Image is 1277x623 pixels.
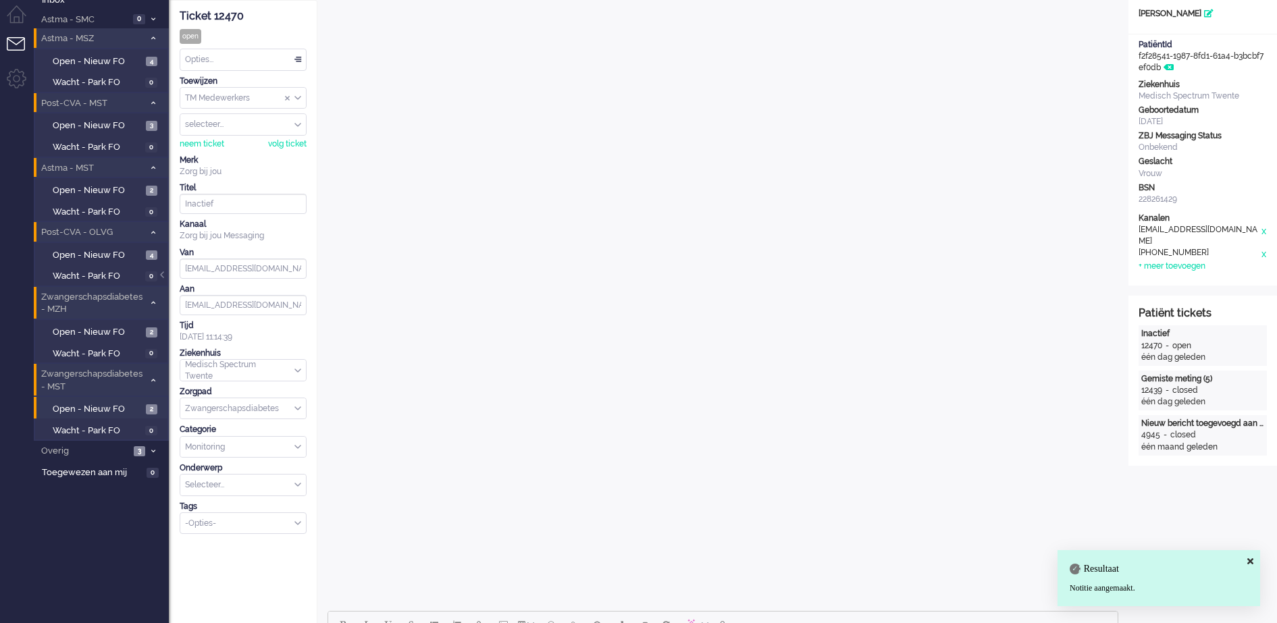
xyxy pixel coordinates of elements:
[146,404,157,414] span: 2
[180,386,307,398] div: Zorgpad
[1139,224,1260,247] div: [EMAIL_ADDRESS][DOMAIN_NAME]
[180,29,201,44] div: open
[39,74,167,89] a: Wacht - Park FO 0
[180,219,307,230] div: Kanaal
[134,446,145,456] span: 3
[1139,142,1267,153] div: Onbekend
[53,76,142,89] span: Wacht - Park FO
[42,466,142,479] span: Toegewezen aan mij
[180,320,307,343] div: [DATE] 11:14:39
[1141,352,1264,363] div: één dag geleden
[39,346,167,360] a: Wacht - Park FO 0
[145,142,157,153] span: 0
[180,462,307,474] div: Onderwerp
[1139,306,1267,321] div: Patiënt tickets
[1139,182,1267,194] div: BSN
[1139,213,1267,224] div: Kanalen
[1162,340,1172,352] div: -
[180,247,307,259] div: Van
[53,348,142,360] span: Wacht - Park FO
[5,5,784,29] body: Rich Text Area. Press ALT-0 for help.
[1160,429,1170,441] div: -
[145,271,157,281] span: 0
[1172,340,1191,352] div: open
[1139,130,1267,142] div: ZBJ Messaging Status
[53,249,142,262] span: Open - Nieuw FO
[180,512,307,535] div: Select Tags
[146,186,157,196] span: 2
[39,32,144,45] span: Astma - MSZ
[146,57,157,67] span: 4
[133,14,145,24] span: 0
[180,166,307,178] div: Zorg bij jou
[39,226,144,239] span: Post-CVA - OLVG
[145,426,157,436] span: 0
[180,424,307,435] div: Categorie
[180,76,307,87] div: Toewijzen
[1139,194,1267,205] div: 228261429
[1162,385,1172,396] div: -
[1172,385,1198,396] div: closed
[39,291,144,316] span: Zwangerschapsdiabetes - MZH
[180,9,307,24] div: Ticket 12470
[1139,39,1267,51] div: PatiëntId
[1170,429,1196,441] div: closed
[180,113,307,136] div: Assign User
[53,184,142,197] span: Open - Nieuw FO
[1260,247,1267,261] div: x
[39,162,144,175] span: Astma - MST
[1070,583,1248,594] div: Notitie aangemaakt.
[1141,418,1264,429] div: Nieuw bericht toegevoegd aan gesprek
[145,349,157,359] span: 0
[1128,8,1277,20] div: [PERSON_NAME]
[1139,116,1267,128] div: [DATE]
[39,401,167,416] a: Open - Nieuw FO 2
[180,348,307,359] div: Ziekenhuis
[39,139,167,154] a: Wacht - Park FO 0
[53,270,142,283] span: Wacht - Park FO
[180,283,307,295] div: Aan
[53,326,142,339] span: Open - Nieuw FO
[1139,79,1267,90] div: Ziekenhuis
[53,403,142,416] span: Open - Nieuw FO
[180,138,224,150] div: neem ticket
[1141,340,1162,352] div: 12470
[53,55,142,68] span: Open - Nieuw FO
[180,182,307,194] div: Titel
[39,247,167,262] a: Open - Nieuw FO 4
[39,368,144,393] span: Zwangerschapsdiabetes - MST
[53,206,142,219] span: Wacht - Park FO
[53,425,142,437] span: Wacht - Park FO
[1139,90,1267,102] div: Medisch Spectrum Twente
[1141,328,1264,340] div: Inactief
[1139,168,1267,180] div: Vrouw
[180,320,307,331] div: Tijd
[146,250,157,261] span: 4
[1070,564,1248,574] h4: Resultaat
[39,117,167,132] a: Open - Nieuw FO 3
[180,230,307,242] div: Zorg bij jou Messaging
[180,155,307,166] div: Merk
[1139,247,1260,261] div: [PHONE_NUMBER]
[7,69,37,99] li: Admin menu
[39,423,167,437] a: Wacht - Park FO 0
[1139,105,1267,116] div: Geboortedatum
[147,468,159,478] span: 0
[1260,224,1267,247] div: x
[1128,39,1277,74] div: f2f28541-1987-8fd1-61a4-b3bcbf7ef0db
[145,207,157,217] span: 0
[39,182,167,197] a: Open - Nieuw FO 2
[1141,385,1162,396] div: 12439
[1141,429,1160,441] div: 4945
[1139,156,1267,167] div: Geslacht
[268,138,307,150] div: volg ticket
[39,204,167,219] a: Wacht - Park FO 0
[180,87,307,109] div: Assign Group
[1141,441,1264,453] div: één maand geleden
[39,464,169,479] a: Toegewezen aan mij 0
[39,53,167,68] a: Open - Nieuw FO 4
[146,121,157,131] span: 3
[180,501,307,512] div: Tags
[53,119,142,132] span: Open - Nieuw FO
[145,78,157,88] span: 0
